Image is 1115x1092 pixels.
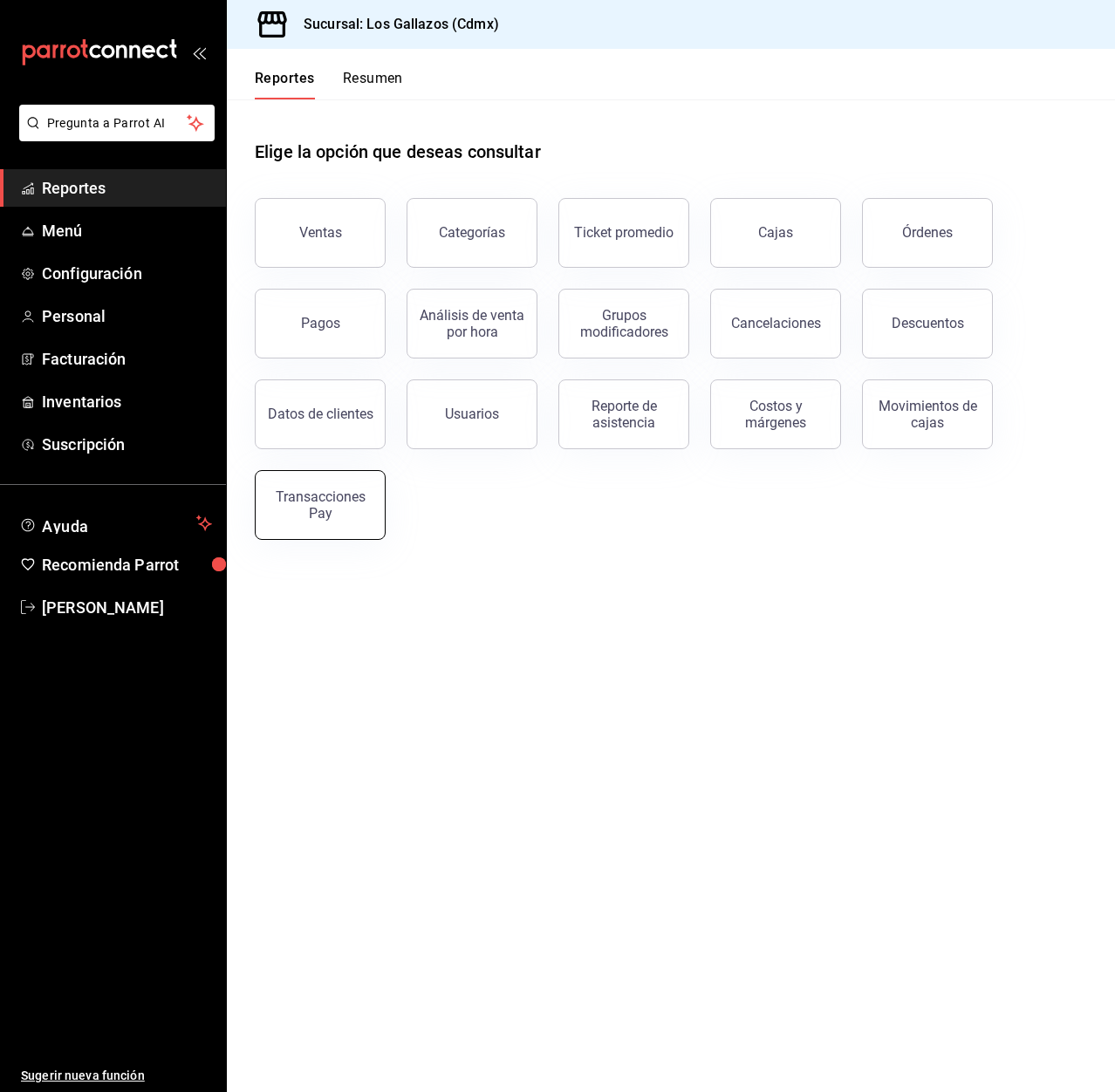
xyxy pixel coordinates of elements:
button: Resumen [343,70,403,99]
div: Reporte de asistencia [570,398,678,431]
div: Transacciones Pay [266,488,374,522]
span: Menú [42,219,212,242]
div: Cajas [758,222,794,243]
span: Pregunta a Parrot AI [47,114,188,133]
button: Ventas [255,198,386,268]
span: Configuración [42,262,212,285]
span: Sugerir nueva función [21,1067,212,1085]
button: Pregunta a Parrot AI [19,105,215,141]
div: Cancelaciones [731,315,821,331]
button: Descuentos [862,289,993,358]
div: Categorías [439,224,505,241]
div: Datos de clientes [268,406,373,422]
div: Descuentos [892,315,964,331]
div: Costos y márgenes [722,398,830,431]
span: Inventarios [42,390,212,413]
button: Costos y márgenes [710,379,841,449]
div: Órdenes [902,224,953,241]
button: Datos de clientes [255,379,386,449]
div: Usuarios [445,406,499,422]
span: Personal [42,304,212,328]
button: Órdenes [862,198,993,268]
button: Análisis de venta por hora [407,289,537,358]
button: Transacciones Pay [255,470,386,540]
div: Ventas [299,224,342,241]
span: Facturación [42,347,212,371]
button: Reportes [255,70,315,99]
span: [PERSON_NAME] [42,596,212,619]
div: Movimientos de cajas [873,398,982,431]
span: Ayuda [42,513,189,534]
a: Cajas [710,198,841,268]
button: Pagos [255,289,386,358]
div: Grupos modificadores [570,307,678,340]
div: Ticket promedio [574,224,674,241]
button: Cancelaciones [710,289,841,358]
span: Recomienda Parrot [42,553,212,577]
h3: Sucursal: Los Gallazos (Cdmx) [290,14,499,35]
button: Ticket promedio [558,198,689,268]
button: Categorías [407,198,537,268]
div: navigation tabs [255,70,403,99]
button: Reporte de asistencia [558,379,689,449]
button: Grupos modificadores [558,289,689,358]
div: Pagos [301,315,340,331]
div: Análisis de venta por hora [418,307,526,340]
button: Movimientos de cajas [862,379,993,449]
span: Suscripción [42,433,212,456]
button: Usuarios [407,379,537,449]
button: open_drawer_menu [192,45,206,59]
span: Reportes [42,176,212,200]
a: Pregunta a Parrot AI [12,126,215,145]
h1: Elige la opción que deseas consultar [255,139,541,165]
